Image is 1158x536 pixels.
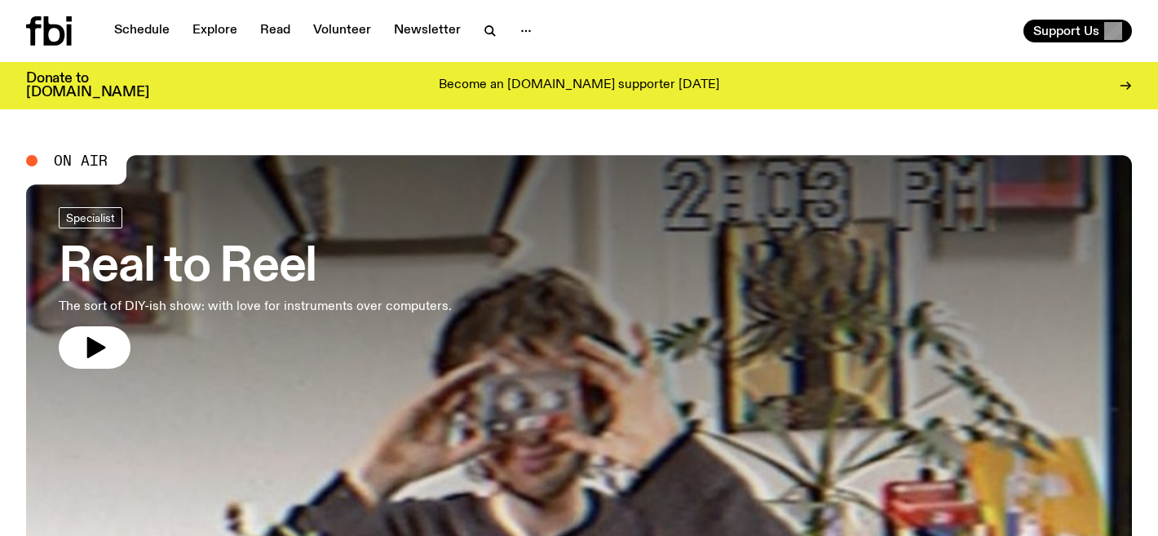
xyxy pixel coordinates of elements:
[59,207,122,228] a: Specialist
[384,20,471,42] a: Newsletter
[59,297,452,317] p: The sort of DIY-ish show: with love for instruments over computers.
[59,245,452,290] h3: Real to Reel
[250,20,300,42] a: Read
[183,20,247,42] a: Explore
[66,211,115,224] span: Specialist
[303,20,381,42] a: Volunteer
[1033,24,1099,38] span: Support Us
[26,72,149,100] h3: Donate to [DOMAIN_NAME]
[104,20,179,42] a: Schedule
[59,207,452,369] a: Real to ReelThe sort of DIY-ish show: with love for instruments over computers.
[439,78,719,93] p: Become an [DOMAIN_NAME] supporter [DATE]
[1023,20,1132,42] button: Support Us
[54,153,108,168] span: On Air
